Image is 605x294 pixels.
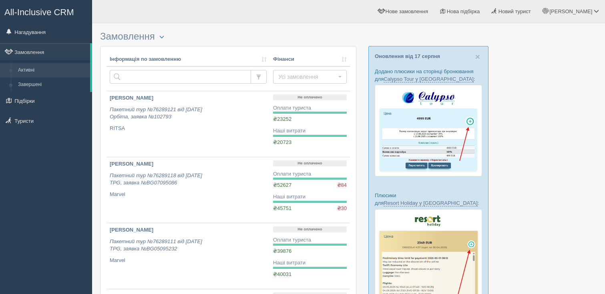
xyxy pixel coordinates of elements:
a: Завершені [14,78,90,92]
p: Не оплачено [273,94,347,100]
span: ₴30 [337,205,347,212]
a: Інформація по замовленню [110,56,267,63]
b: [PERSON_NAME] [110,161,153,167]
a: [PERSON_NAME] Пакетний тур №76289111 від [DATE]TPG, заявка №BG05095232 Marvel [107,223,270,289]
p: Marvel [110,191,267,198]
span: [PERSON_NAME] [549,8,592,14]
div: Оплати туриста [273,104,347,112]
img: calypso-tour-proposal-crm-for-travel-agency.jpg [375,85,482,176]
p: Не оплачено [273,160,347,166]
div: Оплати туриста [273,236,347,244]
b: [PERSON_NAME] [110,227,153,233]
span: All-Inclusive CRM [4,7,74,17]
input: Пошук за номером замовлення, ПІБ або паспортом туриста [110,70,251,84]
span: ₴52627 [273,182,291,188]
i: Пакетний тур №76289121 від [DATE] Орбіта, заявка №102793 [110,106,202,120]
button: Close [475,52,480,61]
i: Пакетний тур №76289111 від [DATE] TPG, заявка №BG05095232 [110,238,202,252]
span: Новий турист [498,8,531,14]
p: Плюсики для : [375,192,482,207]
span: ₴20723 [273,139,291,145]
span: ₴23252 [273,116,291,122]
span: Усі замовлення [278,73,336,81]
div: Наші витрати [273,193,347,201]
a: [PERSON_NAME] Пакетний тур №76289118 від [DATE]TPG, заявка №BG07095086 Marvel [107,157,270,223]
a: Resort Holiday у [GEOGRAPHIC_DATA] [384,200,477,206]
button: Усі замовлення [273,70,347,84]
span: ₴84 [337,182,347,189]
span: Нове замовлення [386,8,428,14]
span: ₴39876 [273,248,291,254]
a: Активні [14,63,90,78]
div: Наші витрати [273,127,347,135]
span: Нова підбірка [447,8,480,14]
a: All-Inclusive CRM [0,0,92,22]
span: ₴40031 [273,271,291,277]
a: Оновлення від 17 серпня [375,53,440,59]
span: ₴45751 [273,205,291,211]
p: Додано плюсики на сторінці бронювання для : [375,68,482,83]
h3: Замовлення [100,31,356,42]
p: Не оплачено [273,226,347,232]
b: [PERSON_NAME] [110,95,153,101]
div: Оплати туриста [273,170,347,178]
span: × [475,52,480,61]
div: Наші витрати [273,259,347,267]
p: RITSA [110,125,267,132]
i: Пакетний тур №76289118 від [DATE] TPG, заявка №BG07095086 [110,172,202,186]
a: Фінанси [273,56,347,63]
a: Calypso Tour у [GEOGRAPHIC_DATA] [384,76,474,82]
p: Marvel [110,257,267,264]
a: [PERSON_NAME] Пакетний тур №76289121 від [DATE]Орбіта, заявка №102793 RITSA [107,91,270,157]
